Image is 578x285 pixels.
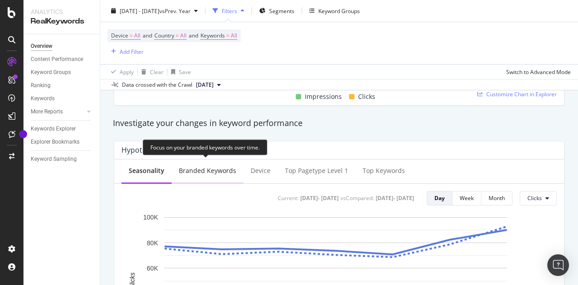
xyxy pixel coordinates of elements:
[231,29,237,42] span: All
[31,7,93,16] div: Analytics
[31,107,84,117] a: More Reports
[107,4,201,18] button: [DATE] - [DATE]vsPrev. Year
[503,65,571,79] button: Switch to Advanced Mode
[120,68,134,75] div: Apply
[318,7,360,14] div: Keyword Groups
[31,55,83,64] div: Content Performance
[121,145,252,154] div: Hypotheses to Investigate - Over Time
[31,16,93,27] div: RealKeywords
[427,191,452,206] button: Day
[180,29,186,42] span: All
[452,191,481,206] button: Week
[134,29,140,42] span: All
[120,7,159,14] span: [DATE] - [DATE]
[31,124,93,134] a: Keywords Explorer
[520,191,557,206] button: Clicks
[143,140,267,155] div: Focus on your branded keywords over time.
[159,7,191,14] span: vs Prev. Year
[434,194,445,202] div: Day
[481,191,513,206] button: Month
[111,32,128,39] span: Device
[107,46,144,57] button: Add Filter
[363,166,405,175] div: Top Keywords
[460,194,474,202] div: Week
[147,264,158,271] text: 60K
[31,137,79,147] div: Explorer Bookmarks
[192,79,224,90] button: [DATE]
[122,81,192,89] div: Data crossed with the Crawl
[376,194,414,202] div: [DATE] - [DATE]
[486,90,557,98] span: Customize Chart in Explorer
[251,166,270,175] div: Device
[31,94,93,103] a: Keywords
[31,154,77,164] div: Keyword Sampling
[527,194,542,202] span: Clicks
[200,32,225,39] span: Keywords
[31,55,93,64] a: Content Performance
[306,4,364,18] button: Keyword Groups
[340,194,374,202] div: vs Compared :
[143,214,158,221] text: 100K
[31,68,93,77] a: Keyword Groups
[107,65,134,79] button: Apply
[130,32,133,39] span: =
[506,68,571,75] div: Switch to Advanced Mode
[147,239,158,246] text: 80K
[31,154,93,164] a: Keyword Sampling
[477,90,557,98] a: Customize Chart in Explorer
[209,4,248,18] button: Filters
[31,68,71,77] div: Keyword Groups
[547,254,569,276] div: Open Intercom Messenger
[31,94,55,103] div: Keywords
[189,32,198,39] span: and
[196,81,214,89] span: 2025 Sep. 18th
[129,166,164,175] div: Seasonality
[300,194,339,202] div: [DATE] - [DATE]
[489,194,505,202] div: Month
[278,194,298,202] div: Current:
[31,124,76,134] div: Keywords Explorer
[31,42,93,51] a: Overview
[143,32,152,39] span: and
[120,47,144,55] div: Add Filter
[256,4,298,18] button: Segments
[150,68,163,75] div: Clear
[226,32,229,39] span: =
[285,166,348,175] div: Top pagetype Level 1
[222,7,237,14] div: Filters
[138,65,163,79] button: Clear
[19,130,27,138] div: Tooltip anchor
[168,65,191,79] button: Save
[179,68,191,75] div: Save
[269,7,294,14] span: Segments
[31,81,93,90] a: Ranking
[113,117,565,129] div: Investigate your changes in keyword performance
[358,91,375,102] span: Clicks
[31,137,93,147] a: Explorer Bookmarks
[31,42,52,51] div: Overview
[176,32,179,39] span: =
[154,32,174,39] span: Country
[31,107,63,117] div: More Reports
[305,91,342,102] span: Impressions
[179,166,236,175] div: Branded Keywords
[31,81,51,90] div: Ranking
